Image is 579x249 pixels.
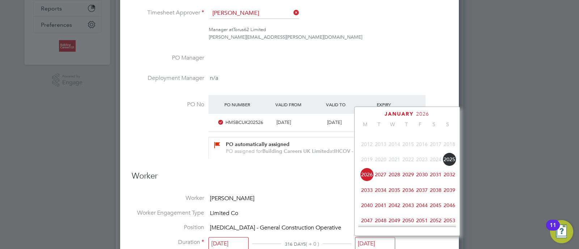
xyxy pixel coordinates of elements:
[372,121,386,128] span: T
[427,121,441,128] span: S
[210,224,341,231] span: [MEDICAL_DATA] - General Construction Operative
[388,137,401,151] span: 2014
[132,9,204,17] label: Timesheet Approver
[415,198,429,212] span: 2044
[401,214,415,227] span: 2050
[306,241,319,247] span: ( + 0 )
[375,98,426,111] div: Expiry
[358,121,372,128] span: M
[429,183,443,197] span: 2038
[132,224,204,231] label: Position
[360,214,374,227] span: 2047
[262,148,330,154] b: Building Careers UK Limited
[374,214,388,227] span: 2048
[388,153,401,166] span: 2021
[443,137,456,151] span: 2018
[132,74,204,82] label: Deployment Manager
[429,137,443,151] span: 2017
[233,26,266,33] span: Torus62 Limited
[550,225,556,235] div: 11
[443,198,456,212] span: 2046
[429,214,443,227] span: 2052
[401,183,415,197] span: 2036
[388,214,401,227] span: 2049
[132,54,204,62] label: PO Manager
[401,137,415,151] span: 2015
[401,168,415,181] span: 2029
[401,198,415,212] span: 2043
[360,168,374,181] span: 2026
[443,183,456,197] span: 2039
[415,168,429,181] span: 2030
[374,198,388,212] span: 2041
[209,26,233,33] span: Manager at
[400,121,413,128] span: T
[429,198,443,212] span: 2045
[210,195,254,202] span: [PERSON_NAME]
[416,111,429,117] span: 2026
[388,198,401,212] span: 2042
[226,148,417,155] div: PO assigned for at
[374,153,388,166] span: 2020
[443,153,456,166] span: 2025
[210,74,218,82] span: n/a
[132,209,204,217] label: Worker Engagement Type
[388,183,401,197] span: 2035
[374,168,388,181] span: 2027
[415,137,429,151] span: 2016
[324,98,375,111] div: Valid To
[443,168,456,181] span: 2032
[360,153,374,166] span: 2019
[388,168,401,181] span: 2028
[132,194,204,202] label: Worker
[413,121,427,128] span: F
[210,210,238,217] span: Limited Co
[360,137,374,151] span: 2012
[415,153,429,166] span: 2023
[360,198,374,212] span: 2040
[385,111,414,117] span: January
[210,8,299,19] input: Search for...
[415,183,429,197] span: 2037
[132,171,447,187] h3: Worker
[274,117,324,129] div: [DATE]
[285,241,306,247] span: 316 DAYS
[415,214,429,227] span: 2051
[374,183,388,197] span: 2034
[223,117,273,129] div: HMSBCUK202526
[334,148,394,154] b: IHCOV - Core Voids - IHC
[132,101,204,108] label: PO No
[223,98,273,111] div: PO Number
[226,141,289,147] b: PO automatically assigned
[443,214,456,227] span: 2053
[274,98,324,111] div: Valid From
[401,153,415,166] span: 2022
[374,137,388,151] span: 2013
[441,121,455,128] span: S
[386,121,400,128] span: W
[550,220,573,243] button: Open Resource Center, 11 new notifications
[324,117,375,129] div: [DATE]
[132,239,204,246] label: Duration
[429,153,443,166] span: 2024
[209,34,362,40] span: [PERSON_NAME][EMAIL_ADDRESS][PERSON_NAME][DOMAIN_NAME]
[429,168,443,181] span: 2031
[360,183,374,197] span: 2033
